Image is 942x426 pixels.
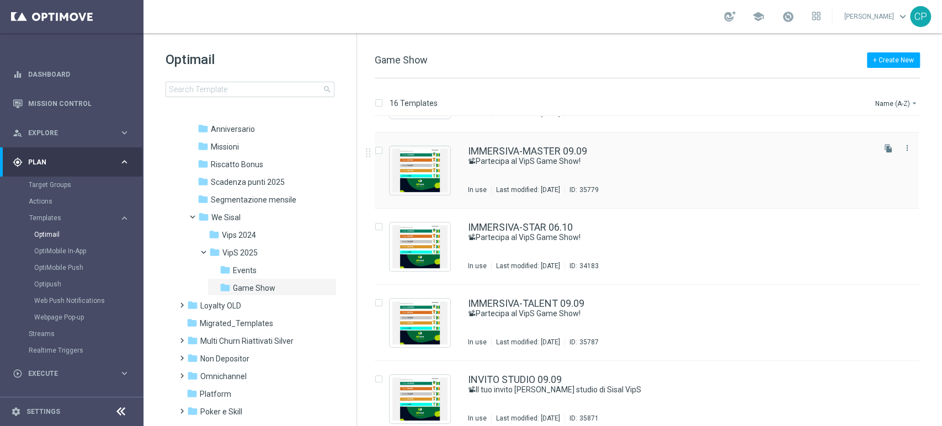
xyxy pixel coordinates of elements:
[565,262,599,270] div: ID:
[198,211,209,222] i: folder
[579,262,599,270] div: 34183
[902,141,913,155] button: more_vert
[492,338,565,347] div: Last modified: [DATE]
[390,98,438,108] p: 16 Templates
[579,338,599,347] div: 35787
[211,142,239,152] span: Missioni
[200,301,241,311] span: Loyalty OLD
[187,317,198,328] i: folder
[468,385,847,395] a: 📽Il tuo invito [PERSON_NAME] studio di Sisal VipS
[565,414,599,423] div: ID:
[198,176,209,187] i: folder
[200,389,231,399] span: Platform
[468,222,573,232] a: IMMERSIVA-STAR 06.10
[200,354,249,364] span: Non Depositor
[34,292,142,309] div: Web Push Notifications
[392,377,448,420] img: 35871.jpeg
[492,185,565,194] div: Last modified: [DATE]
[29,215,108,221] span: Templates
[13,89,130,118] div: Mission Control
[12,99,130,108] button: Mission Control
[200,407,242,417] span: Poker e Skill
[29,346,115,355] a: Realtime Triggers
[233,283,275,293] span: Game Show
[211,195,296,205] span: Segmentazione mensile
[220,282,231,293] i: folder
[884,144,893,153] i: file_copy
[200,318,273,328] span: Migrated_Templates
[843,8,910,25] a: [PERSON_NAME]keyboard_arrow_down
[187,370,198,381] i: folder
[29,193,142,210] div: Actions
[13,128,119,138] div: Explore
[222,230,256,240] span: Vips 2024
[12,70,130,79] div: equalizer Dashboard
[13,369,23,379] i: play_circle_outline
[198,158,209,169] i: folder
[468,185,487,194] div: In use
[881,141,896,156] button: file_copy
[34,226,142,243] div: Optimail
[222,248,258,258] span: VipS 2025
[209,229,220,240] i: folder
[12,158,130,167] button: gps_fixed Plan keyboard_arrow_right
[34,309,142,326] div: Webpage Pop-up
[29,342,142,359] div: Realtime Triggers
[468,156,872,167] div: 📽Partecipa al VipS Game Show!
[468,308,847,319] a: 📽Partecipa al VipS Game Show!
[13,157,23,167] i: gps_fixed
[13,70,23,79] i: equalizer
[220,264,231,275] i: folder
[187,406,198,417] i: folder
[198,123,209,134] i: folder
[200,371,247,381] span: Omnichannel
[903,143,912,152] i: more_vert
[29,214,130,222] button: Templates keyboard_arrow_right
[34,259,142,276] div: OptiMobile Push
[29,177,142,193] div: Target Groups
[13,128,23,138] i: person_search
[28,159,119,166] span: Plan
[29,210,142,326] div: Templates
[26,408,60,415] a: Settings
[34,247,115,255] a: OptiMobile In-App
[34,276,142,292] div: Optipush
[28,89,130,118] a: Mission Control
[29,326,142,342] div: Streams
[468,156,847,167] a: 📽Partecipa al VipS Game Show!
[468,146,587,156] a: IMMERSIVA-MASTER 09.09
[233,265,257,275] span: Events
[119,368,130,379] i: keyboard_arrow_right
[28,130,119,136] span: Explore
[579,414,599,423] div: 35871
[200,336,294,346] span: Multi Churn Riattivati Silver
[375,54,428,66] span: Game Show
[12,369,130,378] button: play_circle_outline Execute keyboard_arrow_right
[565,338,599,347] div: ID:
[565,185,599,194] div: ID:
[910,6,931,27] div: CP
[468,338,487,347] div: In use
[13,60,130,89] div: Dashboard
[579,185,599,194] div: 35779
[468,375,562,385] a: INVITO STUDIO 09.09
[468,232,872,243] div: 📽Partecipa al VipS Game Show!
[28,370,119,377] span: Execute
[34,263,115,272] a: OptiMobile Push
[29,329,115,338] a: Streams
[187,388,198,399] i: folder
[910,99,919,108] i: arrow_drop_down
[28,60,130,89] a: Dashboard
[492,414,565,423] div: Last modified: [DATE]
[34,280,115,289] a: Optipush
[13,157,119,167] div: Plan
[34,313,115,322] a: Webpage Pop-up
[34,296,115,305] a: Web Push Notifications
[187,335,198,346] i: folder
[211,124,255,134] span: Anniversario
[392,301,448,344] img: 35787.jpeg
